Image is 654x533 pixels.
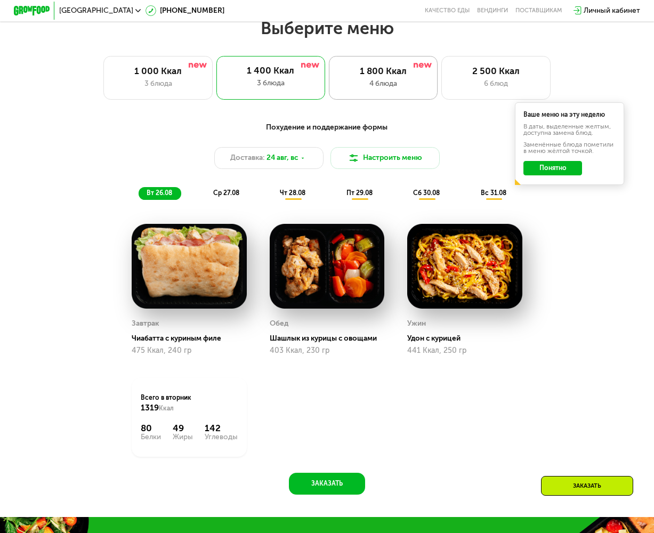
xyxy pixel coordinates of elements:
[338,66,428,76] div: 1 800 Ккал
[346,189,373,197] span: пт 29.08
[451,66,540,76] div: 2 500 Ккал
[523,161,583,175] button: Понятно
[59,7,133,14] span: [GEOGRAPHIC_DATA]
[159,405,174,412] span: Ккал
[113,78,203,89] div: 3 блюда
[132,334,254,343] div: Чиабатта с куриным филе
[205,423,238,433] div: 142
[141,433,161,441] div: Белки
[270,317,288,330] div: Обед
[132,317,159,330] div: Завтрак
[141,393,238,414] div: Всего в вторник
[225,65,316,76] div: 1 400 Ккал
[451,78,540,89] div: 6 блюд
[132,346,247,355] div: 475 Ккал, 240 гр
[205,433,238,441] div: Углеводы
[523,142,616,155] div: Заменённые блюда пометили в меню жёлтой точкой.
[407,334,529,343] div: Удон с курицей
[113,66,203,76] div: 1 000 Ккал
[280,189,305,197] span: чт 28.08
[29,18,625,39] h2: Выберите меню
[230,152,265,163] span: Доставка:
[425,7,470,14] a: Качество еды
[523,112,616,118] div: Ваше меню на эту неделю
[584,5,640,16] div: Личный кабинет
[481,189,506,197] span: вс 31.08
[413,189,440,197] span: сб 30.08
[267,152,298,163] span: 24 авг, вс
[147,189,172,197] span: вт 26.08
[141,403,159,413] span: 1319
[289,473,365,495] button: Заказать
[173,433,193,441] div: Жиры
[541,476,633,496] div: Заказать
[173,423,193,433] div: 49
[407,346,522,355] div: 441 Ккал, 250 гр
[141,423,161,433] div: 80
[515,7,562,14] div: поставщикам
[225,78,316,88] div: 3 блюда
[523,124,616,136] div: В даты, выделенные желтым, доступна замена блюд.
[330,147,440,169] button: Настроить меню
[270,346,385,355] div: 403 Ккал, 230 гр
[477,7,508,14] a: Вендинги
[407,317,426,330] div: Ужин
[146,5,224,16] a: [PHONE_NUMBER]
[213,189,239,197] span: ср 27.08
[270,334,392,343] div: Шашлык из курицы с овощами
[58,122,596,133] div: Похудение и поддержание формы
[338,78,428,89] div: 4 блюда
